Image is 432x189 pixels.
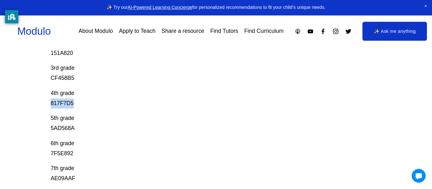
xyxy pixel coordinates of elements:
p: 7th grade AE09AAF [51,163,348,184]
p: 6th grade 7F5E892 [51,139,348,159]
a: Find Curriculum [244,26,283,37]
a: Apple Podcasts [294,28,301,35]
a: Apply to Teach [119,26,155,37]
a: Modulo [17,26,51,37]
a: Twitter [345,28,352,35]
a: ✨ Ask me anything [362,22,427,41]
a: YouTube [307,28,314,35]
p: 5th grade 5AD568A [51,113,348,133]
a: AI-Powered Learning Concierge [128,5,192,10]
p: 3rd grade CF458B5 [51,63,348,83]
p: 4th grade 817F7D5 [51,88,348,109]
a: Facebook [320,28,326,35]
button: privacy banner [5,10,18,23]
a: Find Tutors [210,26,238,37]
a: Share a resource [162,26,204,37]
a: Instagram [332,28,339,35]
a: About Modulo [78,26,113,37]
